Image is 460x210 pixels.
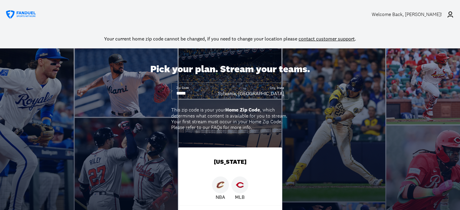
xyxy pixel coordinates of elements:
img: Cavaliers [217,181,224,189]
div: Pick your plan. Stream your teams. [150,63,310,75]
div: Your current home zip code cannot be changed, if you need to change your location please . [104,35,356,42]
a: Welcome Back, [PERSON_NAME]! [372,6,454,23]
div: This zip code is your your , which determines what content is available for you to stream. Your f... [171,107,289,130]
p: NBA [216,193,225,201]
p: MLB [235,193,245,201]
div: City, State [270,86,284,90]
div: [US_STATE] [178,147,282,176]
div: Welcome Back , [PERSON_NAME]! [372,11,442,17]
div: Sylvania, [GEOGRAPHIC_DATA] [218,90,284,97]
img: Reds [236,181,244,189]
div: Zip Code [176,86,189,90]
b: Home Zip Code [225,107,260,113]
a: contact customer support [299,36,355,42]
